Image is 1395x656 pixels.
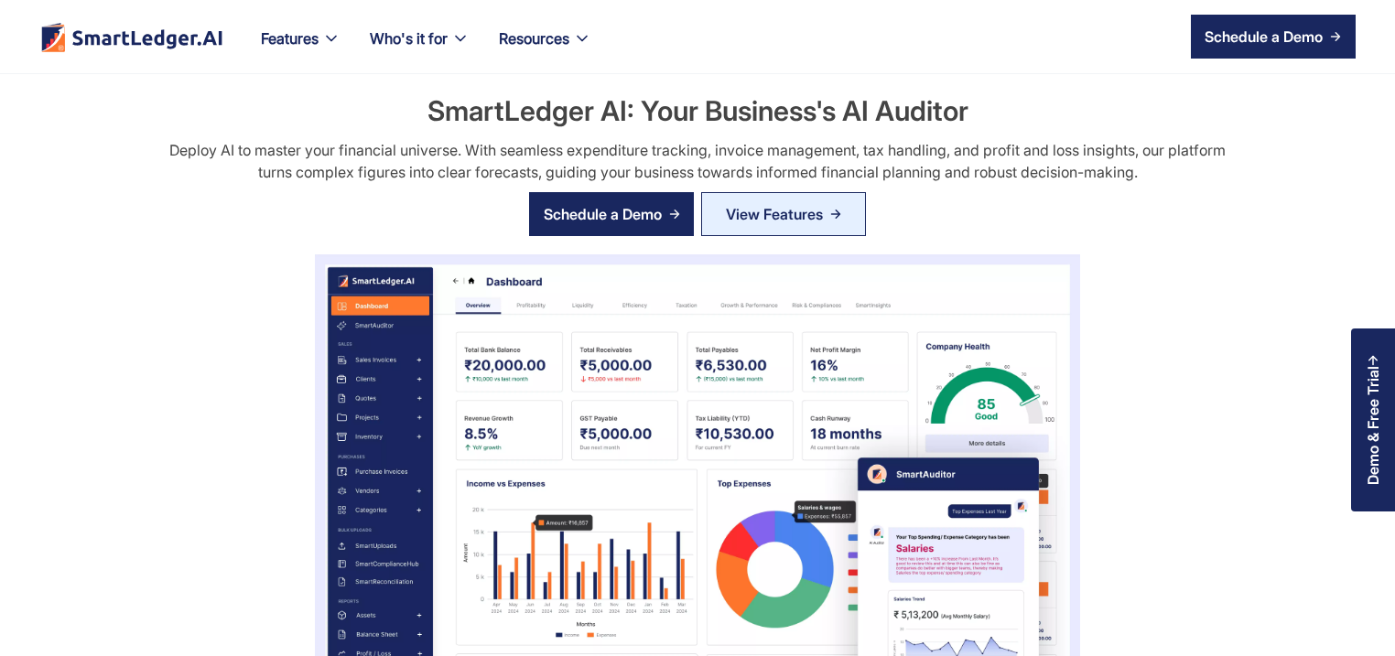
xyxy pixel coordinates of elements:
div: Features [246,26,355,73]
div: Resources [499,26,569,51]
a: home [39,22,224,52]
img: Arrow Right Blue [830,209,841,220]
div: Schedule a Demo [1205,26,1323,48]
div: Who's it for [355,26,484,73]
div: Who's it for [370,26,448,51]
img: arrow right icon [669,209,680,220]
a: Schedule a Demo [529,192,694,236]
a: Schedule a Demo [1191,15,1356,59]
img: footer logo [39,22,224,52]
div: Schedule a Demo [544,203,662,225]
a: View Features [701,192,866,236]
div: Deploy AI to master your financial universe. With seamless expenditure tracking, invoice manageme... [156,139,1238,183]
div: Resources [484,26,606,73]
div: View Features [726,199,823,229]
img: arrow right icon [1330,31,1341,42]
div: Demo & Free Trial [1365,366,1381,485]
div: Features [261,26,319,51]
h2: SmartLedger AI: Your Business's AI Auditor [427,91,968,130]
